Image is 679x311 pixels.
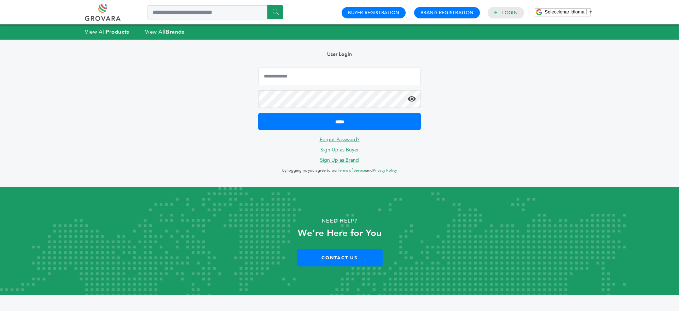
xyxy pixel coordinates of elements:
strong: Products [106,28,129,35]
input: Password [258,90,421,108]
input: Email Address [258,68,421,85]
b: User Login [327,51,352,58]
span: ▼ [588,9,593,15]
a: Privacy Policy [373,168,397,173]
p: Need Help? [34,216,645,226]
a: Forgot Password? [320,136,360,143]
a: Login [502,10,518,16]
input: Search a product or brand... [147,5,283,19]
strong: Brands [166,28,184,35]
a: View AllProducts [85,28,129,35]
a: Sign Up as Brand [320,157,359,163]
a: Sign Up as Buyer [320,146,359,153]
a: Contact Us [297,249,383,266]
p: By logging in, you agree to our and [258,166,421,175]
a: Terms of Service [338,168,366,173]
a: View AllBrands [145,28,185,35]
strong: We’re Here for You [298,227,382,240]
span: Seleccionar idioma [545,9,585,15]
a: Brand Registration [420,10,474,16]
a: Seleccionar idioma​ [545,9,593,15]
a: Buyer Registration [348,10,399,16]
